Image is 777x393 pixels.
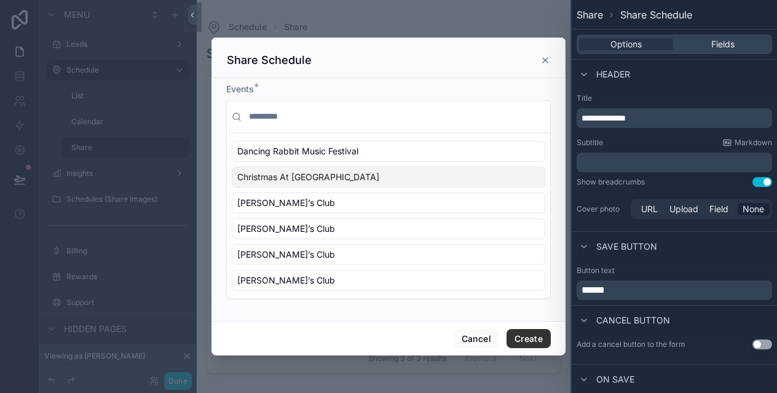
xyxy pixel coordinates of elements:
span: Options [610,38,642,50]
label: Title [577,93,772,103]
label: Cover photo [577,204,626,214]
span: Save button [596,240,657,253]
span: Markdown [735,138,772,148]
label: Button text [577,266,615,276]
div: scrollable content [577,280,772,300]
a: Markdown [722,138,772,148]
span: URL [641,203,658,215]
span: Cancel button [596,314,670,327]
label: Subtitle [577,138,603,148]
button: Create [507,329,551,349]
span: Field [709,203,728,215]
span: Fields [711,38,735,50]
div: scrollable content [577,108,772,128]
span: [PERSON_NAME]’s Club [237,248,335,261]
span: Upload [669,203,698,215]
span: Share Schedule [620,7,692,22]
span: On save [596,373,634,386]
button: Cancel [454,329,499,349]
div: Show breadcrumbs [577,177,645,187]
span: Christmas At [GEOGRAPHIC_DATA] [237,171,379,183]
span: [PERSON_NAME]’s Club [237,223,335,235]
span: Header [596,68,630,81]
div: scrollable content [577,153,772,172]
h3: Share Schedule [227,53,312,68]
span: [PERSON_NAME]’s Club [237,274,335,287]
label: Add a cancel button to the form [577,339,685,349]
span: None [743,203,764,215]
div: Suggestions [227,133,550,298]
span: [PERSON_NAME]’s Club [237,197,335,209]
span: Share [577,7,603,22]
span: Events [226,84,254,94]
span: Dancing Rabbit Music Festival [237,145,358,157]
